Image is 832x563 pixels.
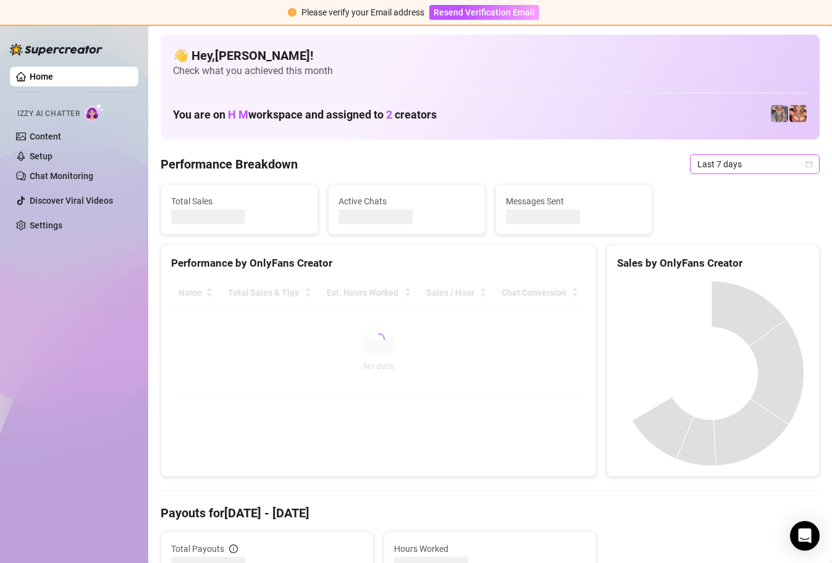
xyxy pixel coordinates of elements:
div: Please verify your Email address [301,6,424,19]
span: Check what you achieved this month [173,64,807,78]
span: Last 7 days [697,155,812,173]
span: info-circle [229,544,238,553]
span: Resend Verification Email [434,7,535,17]
span: Total Payouts [171,542,224,556]
a: Chat Monitoring [30,171,93,181]
span: H M [228,108,248,121]
span: Active Chats [338,194,475,208]
span: Izzy AI Chatter [17,108,80,120]
a: Content [30,131,61,141]
h4: Payouts for [DATE] - [DATE] [161,504,820,522]
button: Resend Verification Email [429,5,539,20]
div: Performance by OnlyFans Creator [171,255,586,272]
span: calendar [805,161,813,168]
img: pennylondon [789,105,807,122]
span: loading [372,333,385,346]
h4: 👋 Hey, [PERSON_NAME] ! [173,47,807,64]
h4: Performance Breakdown [161,156,298,173]
img: AI Chatter [85,103,104,121]
div: Open Intercom Messenger [790,521,820,551]
a: Home [30,72,53,81]
h1: You are on workspace and assigned to creators [173,108,437,122]
span: Hours Worked [394,542,586,556]
span: exclamation-circle [288,8,296,17]
span: Messages Sent [506,194,642,208]
a: Setup [30,151,53,161]
a: Settings [30,220,62,230]
img: pennylondonvip [771,105,788,122]
span: Total Sales [171,194,308,208]
a: Discover Viral Videos [30,196,113,206]
span: 2 [386,108,392,121]
img: logo-BBDzfeDw.svg [10,43,103,56]
div: Sales by OnlyFans Creator [617,255,809,272]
